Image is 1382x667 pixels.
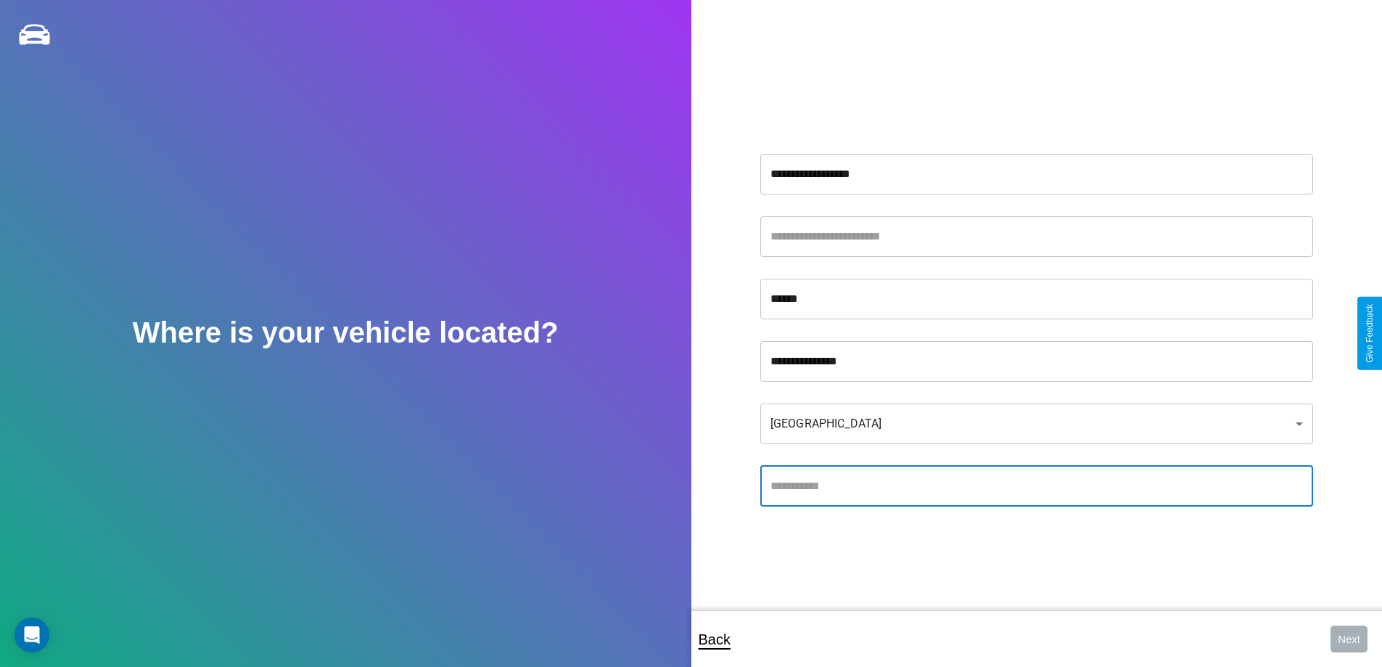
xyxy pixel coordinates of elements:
[699,626,731,652] p: Back
[133,316,559,349] h2: Where is your vehicle located?
[760,404,1313,444] div: [GEOGRAPHIC_DATA]
[1330,626,1367,652] button: Next
[1365,304,1375,363] div: Give Feedback
[15,618,49,652] div: Open Intercom Messenger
